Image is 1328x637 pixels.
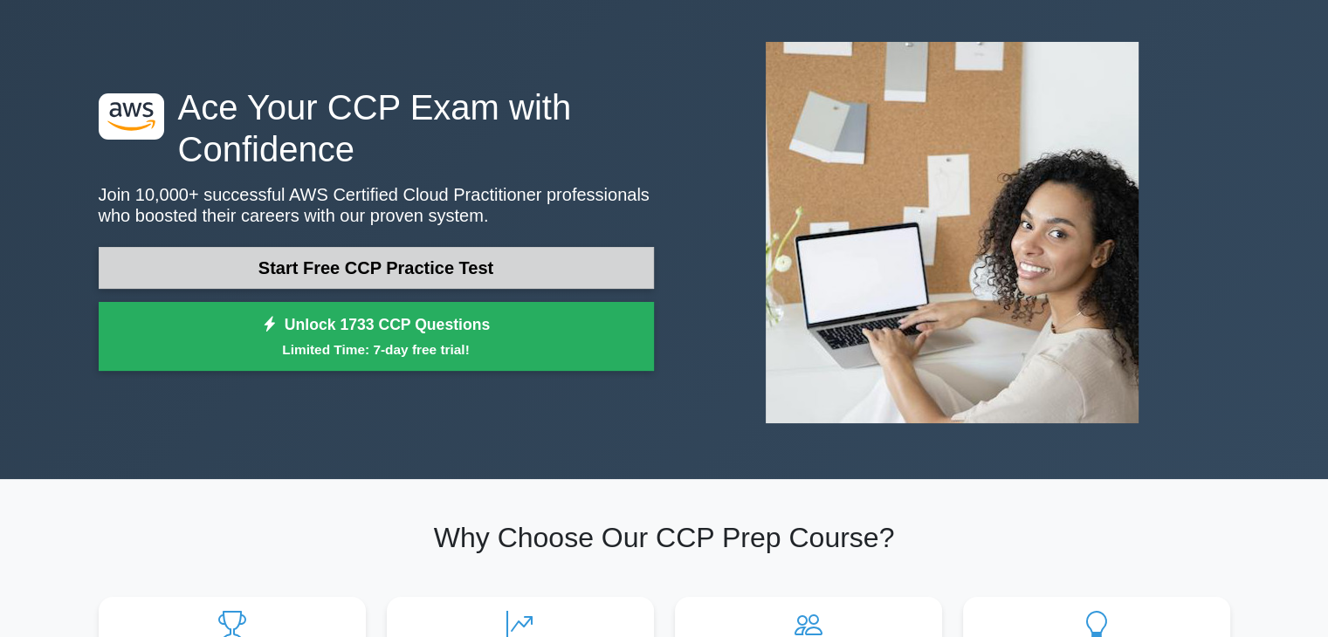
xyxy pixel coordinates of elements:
[120,339,632,360] small: Limited Time: 7-day free trial!
[99,247,654,289] a: Start Free CCP Practice Test
[99,86,654,170] h1: Ace Your CCP Exam with Confidence
[99,302,654,372] a: Unlock 1733 CCP QuestionsLimited Time: 7-day free trial!
[99,184,654,226] p: Join 10,000+ successful AWS Certified Cloud Practitioner professionals who boosted their careers ...
[99,521,1230,554] h2: Why Choose Our CCP Prep Course?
